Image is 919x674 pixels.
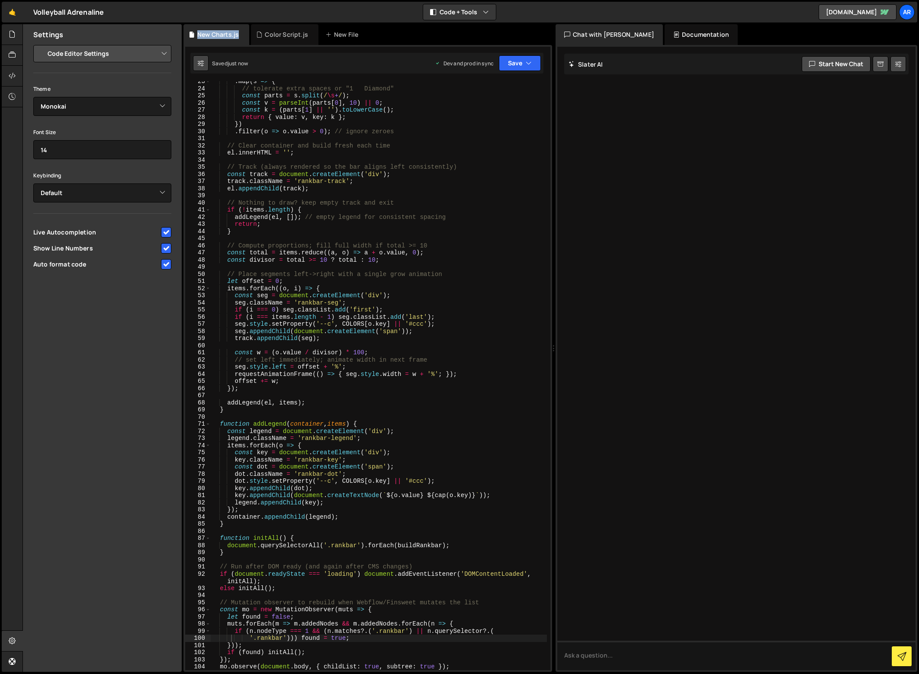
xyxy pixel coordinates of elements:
div: 86 [185,528,211,535]
div: 100 [185,635,211,642]
div: 46 [185,242,211,250]
label: Font Size [33,128,56,137]
div: 96 [185,606,211,613]
div: 61 [185,349,211,356]
div: 25 [185,92,211,99]
div: 29 [185,121,211,128]
div: 55 [185,306,211,314]
div: 101 [185,642,211,649]
label: Keybinding [33,171,61,180]
div: 87 [185,535,211,542]
div: 47 [185,249,211,257]
div: 31 [185,135,211,142]
div: 32 [185,142,211,150]
div: 63 [185,363,211,371]
div: 79 [185,478,211,485]
div: 41 [185,206,211,214]
div: 94 [185,592,211,599]
div: 82 [185,499,211,507]
div: 70 [185,414,211,421]
button: Start new chat [802,56,871,72]
div: 104 [185,663,211,671]
div: 51 [185,278,211,285]
h2: Slater AI [569,60,603,68]
button: Save [499,55,541,71]
div: 95 [185,599,211,607]
div: 43 [185,221,211,228]
div: 84 [185,514,211,521]
div: 57 [185,321,211,328]
div: 78 [185,471,211,478]
div: 75 [185,449,211,456]
div: 98 [185,620,211,628]
div: 92 [185,571,211,585]
div: 99 [185,628,211,635]
div: 52 [185,285,211,292]
div: 40 [185,199,211,207]
div: 76 [185,456,211,464]
div: 89 [185,549,211,556]
a: Ar [899,4,915,20]
div: 26 [185,99,211,107]
div: 60 [185,342,211,350]
div: 38 [185,185,211,193]
a: 🤙 [2,2,23,22]
div: Saved [212,60,248,67]
div: 71 [185,420,211,428]
div: 49 [185,263,211,271]
div: 48 [185,257,211,264]
div: 93 [185,585,211,592]
div: New File [325,30,362,39]
div: 36 [185,171,211,178]
div: 34 [185,157,211,164]
div: 58 [185,328,211,335]
div: 67 [185,392,211,399]
div: 66 [185,385,211,392]
div: 81 [185,492,211,499]
div: 91 [185,563,211,571]
div: 73 [185,435,211,442]
div: 77 [185,463,211,471]
div: 90 [185,556,211,564]
span: Live Autocompletion [33,228,160,237]
div: 80 [185,485,211,492]
div: Documentation [665,24,738,45]
div: 28 [185,114,211,121]
div: 37 [185,178,211,185]
div: 97 [185,613,211,621]
div: 27 [185,106,211,114]
div: 85 [185,520,211,528]
div: 103 [185,656,211,664]
div: 33 [185,149,211,157]
div: 35 [185,164,211,171]
div: 62 [185,356,211,364]
div: 69 [185,406,211,414]
span: Auto format code [33,260,160,269]
div: 88 [185,542,211,549]
div: 44 [185,228,211,235]
div: New Charts.js [197,30,239,39]
div: Volleyball Adrenaline [33,7,104,17]
div: 54 [185,299,211,307]
div: 53 [185,292,211,299]
div: 39 [185,192,211,199]
div: 30 [185,128,211,135]
h2: Settings [33,30,63,39]
div: 59 [185,335,211,342]
div: Color Script.js [265,30,308,39]
span: Show Line Numbers [33,244,160,253]
a: [DOMAIN_NAME] [819,4,897,20]
div: 64 [185,371,211,378]
button: Code + Tools [423,4,496,20]
div: 83 [185,506,211,514]
div: Dev and prod in sync [435,60,494,67]
div: just now [228,60,248,67]
div: 102 [185,649,211,656]
div: 56 [185,314,211,321]
div: 50 [185,271,211,278]
div: 68 [185,399,211,407]
label: Theme [33,85,51,93]
div: 72 [185,428,211,435]
div: 74 [185,442,211,449]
